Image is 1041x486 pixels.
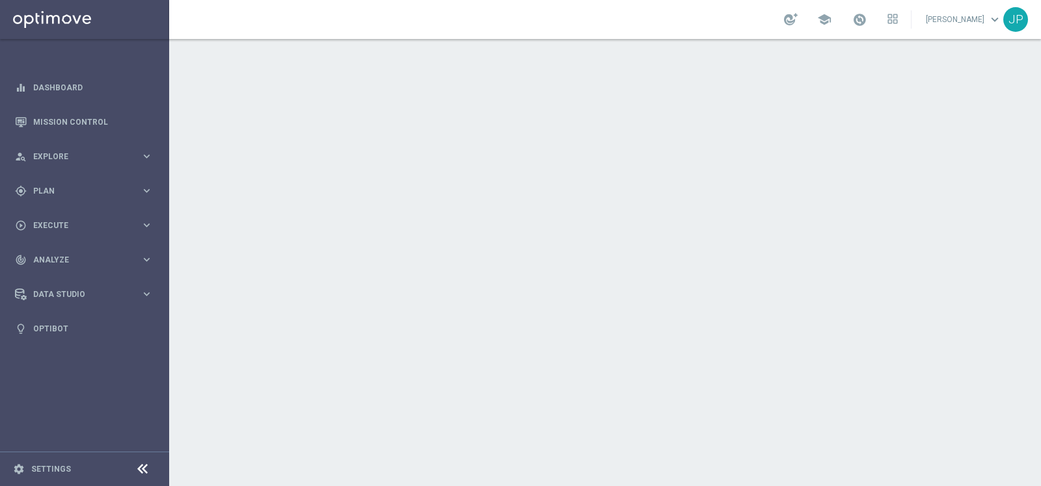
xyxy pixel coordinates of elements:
button: track_changes Analyze keyboard_arrow_right [14,255,154,265]
button: Mission Control [14,117,154,127]
div: Plan [15,185,141,197]
i: keyboard_arrow_right [141,185,153,197]
div: Dashboard [15,70,153,105]
i: keyboard_arrow_right [141,253,153,266]
a: Settings [31,465,71,473]
span: Analyze [33,256,141,264]
span: Data Studio [33,290,141,298]
i: person_search [15,151,27,162]
i: settings [13,463,25,475]
span: keyboard_arrow_down [988,12,1002,27]
i: track_changes [15,254,27,266]
button: person_search Explore keyboard_arrow_right [14,151,154,162]
i: keyboard_arrow_right [141,288,153,300]
i: keyboard_arrow_right [141,150,153,162]
span: Execute [33,222,141,229]
i: gps_fixed [15,185,27,197]
div: Data Studio [15,288,141,300]
div: Mission Control [15,105,153,139]
div: Analyze [15,254,141,266]
div: Optibot [15,311,153,346]
div: Explore [15,151,141,162]
a: Optibot [33,311,153,346]
a: Dashboard [33,70,153,105]
span: school [817,12,831,27]
a: Mission Control [33,105,153,139]
div: JP [1003,7,1028,32]
i: keyboard_arrow_right [141,219,153,231]
button: play_circle_outline Execute keyboard_arrow_right [14,220,154,231]
i: equalizer [15,82,27,94]
button: lightbulb Optibot [14,324,154,334]
button: Data Studio keyboard_arrow_right [14,289,154,300]
div: Execute [15,220,141,231]
button: gps_fixed Plan keyboard_arrow_right [14,186,154,196]
i: play_circle_outline [15,220,27,231]
button: equalizer Dashboard [14,83,154,93]
i: lightbulb [15,323,27,335]
span: Plan [33,187,141,195]
a: [PERSON_NAME]keyboard_arrow_down [925,10,1003,29]
span: Explore [33,153,141,160]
